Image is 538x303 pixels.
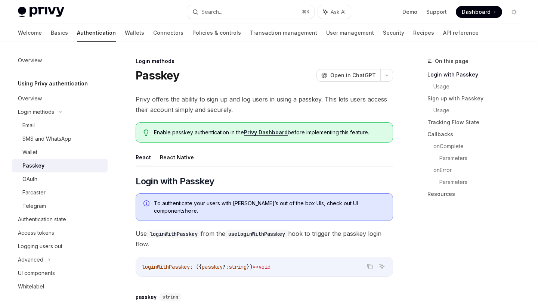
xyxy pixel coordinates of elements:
[154,200,385,215] span: To authenticate your users with [PERSON_NAME]’s out of the box UIs, check out UI components .
[18,269,55,278] div: UI components
[18,215,66,224] div: Authentication state
[163,294,178,300] span: string
[136,94,393,115] span: Privy offers the ability to sign up and log users in using a passkey. This lets users access thei...
[377,262,387,271] button: Ask AI
[427,128,526,140] a: Callbacks
[160,149,194,166] button: React Native
[365,262,375,271] button: Copy the contents from the code block
[462,8,491,16] span: Dashboard
[12,92,108,105] a: Overview
[18,242,62,251] div: Logging users out
[18,7,64,17] img: light logo
[302,9,310,15] span: ⌘ K
[12,54,108,67] a: Overview
[433,164,526,176] a: onError
[426,8,447,16] a: Support
[125,24,144,42] a: Wallets
[433,140,526,152] a: onComplete
[18,107,54,116] div: Login methods
[18,255,43,264] div: Advanced
[12,266,108,280] a: UI components
[22,161,44,170] div: Passkey
[12,240,108,253] a: Logging users out
[22,121,35,130] div: Email
[18,24,42,42] a: Welcome
[192,24,241,42] a: Policies & controls
[225,230,288,238] code: useLoginWithPasskey
[142,263,190,270] span: loginWithPasskey
[136,149,151,166] button: React
[247,263,253,270] span: })
[326,24,374,42] a: User management
[18,79,88,88] h5: Using Privy authentication
[244,129,288,136] a: Privy Dashboard
[187,5,314,19] button: Search...⌘K
[22,202,46,210] div: Telegram
[153,24,183,42] a: Connectors
[201,7,222,16] div: Search...
[383,24,404,42] a: Security
[456,6,502,18] a: Dashboard
[443,24,479,42] a: API reference
[77,24,116,42] a: Authentication
[435,57,469,66] span: On this page
[253,263,259,270] span: =>
[22,148,37,157] div: Wallet
[202,263,223,270] span: passkey
[427,116,526,128] a: Tracking Flow State
[12,119,108,132] a: Email
[147,230,201,238] code: loginWithPasskey
[12,280,108,293] a: Whitelabel
[12,146,108,159] a: Wallet
[433,104,526,116] a: Usage
[18,56,42,65] div: Overview
[22,175,37,184] div: OAuth
[22,188,46,197] div: Farcaster
[12,226,108,240] a: Access tokens
[12,213,108,226] a: Authentication state
[427,93,526,104] a: Sign up with Passkey
[508,6,520,18] button: Toggle dark mode
[316,69,380,82] button: Open in ChatGPT
[439,152,526,164] a: Parameters
[154,129,385,136] span: Enable passkey authentication in the before implementing this feature.
[143,129,149,136] svg: Tip
[433,81,526,93] a: Usage
[223,263,229,270] span: ?:
[427,69,526,81] a: Login with Passkey
[12,172,108,186] a: OAuth
[413,24,434,42] a: Recipes
[136,293,157,301] div: passkey
[136,57,393,65] div: Login methods
[22,134,71,143] div: SMS and WhatsApp
[190,263,202,270] span: : ({
[12,132,108,146] a: SMS and WhatsApp
[12,159,108,172] a: Passkey
[12,186,108,199] a: Farcaster
[402,8,417,16] a: Demo
[318,5,351,19] button: Ask AI
[439,176,526,188] a: Parameters
[185,207,197,214] a: here
[12,199,108,213] a: Telegram
[136,228,393,249] span: Use from the hook to trigger the passkey login flow.
[18,228,54,237] div: Access tokens
[427,188,526,200] a: Resources
[259,263,270,270] span: void
[18,282,44,291] div: Whitelabel
[229,263,247,270] span: string
[330,72,376,79] span: Open in ChatGPT
[143,200,151,208] svg: Info
[18,94,42,103] div: Overview
[51,24,68,42] a: Basics
[331,8,346,16] span: Ask AI
[250,24,317,42] a: Transaction management
[136,69,179,82] h1: Passkey
[136,175,214,187] span: Login with Passkey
